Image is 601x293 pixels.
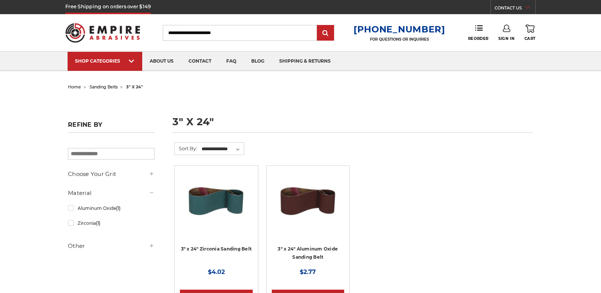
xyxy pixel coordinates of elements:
[181,52,219,71] a: contact
[495,4,535,14] a: CONTACT US
[96,220,100,226] span: (1)
[278,171,338,231] img: 3" x 24" Aluminum Oxide Sanding Belt
[354,37,445,42] p: FOR QUESTIONS OR INQUIRIES
[181,246,252,252] a: 3" x 24" Zirconia Sanding Belt
[318,26,333,41] input: Submit
[180,171,252,243] a: 3" x 24" Zirconia Sanding Belt
[468,36,489,41] span: Reorder
[116,205,121,211] span: (1)
[68,217,155,230] a: Zirconia(1)
[468,25,489,41] a: Reorder
[68,202,155,215] a: Aluminum Oxide(1)
[200,144,244,155] select: Sort By:
[244,52,272,71] a: blog
[68,170,155,179] h5: Choose Your Grit
[186,171,246,231] img: 3" x 24" Zirconia Sanding Belt
[524,25,536,41] a: Cart
[272,171,344,243] a: 3" x 24" Aluminum Oxide Sanding Belt
[354,24,445,35] a: [PHONE_NUMBER]
[175,143,197,154] label: Sort By:
[142,52,181,71] a: about us
[126,84,143,89] span: 3" x 24"
[278,246,338,260] a: 3" x 24" Aluminum Oxide Sanding Belt
[75,58,135,64] div: SHOP CATEGORIES
[68,121,155,133] h5: Refine by
[208,268,225,275] span: $4.02
[524,36,536,41] span: Cart
[68,189,155,198] h5: Material
[498,36,514,41] span: Sign In
[65,18,140,47] img: Empire Abrasives
[219,52,244,71] a: faq
[68,84,81,89] a: home
[90,84,118,89] a: sanding belts
[172,117,533,133] h1: 3" x 24"
[272,52,338,71] a: shipping & returns
[300,268,316,275] span: $2.77
[68,242,155,251] h5: Other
